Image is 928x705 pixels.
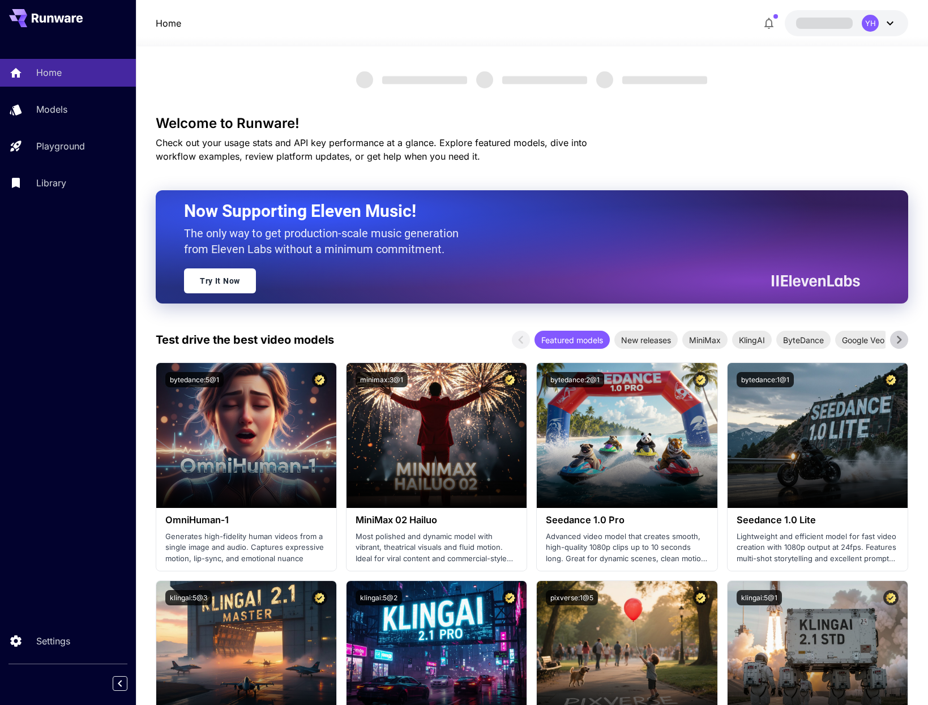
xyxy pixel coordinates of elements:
button: Certified Model – Vetted for best performance and includes a commercial license. [883,590,899,605]
span: Featured models [534,334,610,346]
a: Home [156,16,181,30]
p: Most polished and dynamic model with vibrant, theatrical visuals and fluid motion. Ideal for vira... [356,531,518,565]
div: MiniMax [682,331,728,349]
button: Certified Model – Vetted for best performance and includes a commercial license. [693,590,708,605]
h3: Welcome to Runware! [156,116,908,131]
p: Playground [36,139,85,153]
button: Certified Model – Vetted for best performance and includes a commercial license. [312,590,327,605]
img: alt [347,363,527,508]
span: Check out your usage stats and API key performance at a glance. Explore featured models, dive int... [156,137,587,162]
div: Featured models [534,331,610,349]
button: bytedance:1@1 [737,372,794,387]
div: Google Veo [835,331,891,349]
p: Generates high-fidelity human videos from a single image and audio. Captures expressive motion, l... [165,531,327,565]
img: alt [156,363,336,508]
span: KlingAI [732,334,772,346]
p: Settings [36,634,70,648]
span: Google Veo [835,334,891,346]
div: KlingAI [732,331,772,349]
button: pixverse:1@5 [546,590,598,605]
span: ByteDance [776,334,831,346]
button: klingai:5@1 [737,590,782,605]
img: alt [537,363,717,508]
a: Try It Now [184,268,256,293]
button: klingai:5@2 [356,590,402,605]
span: New releases [614,334,678,346]
p: Library [36,176,66,190]
h3: MiniMax 02 Hailuo [356,515,518,525]
h2: Now Supporting Eleven Music! [184,200,852,222]
p: The only way to get production-scale music generation from Eleven Labs without a minimum commitment. [184,225,467,257]
div: YH [862,15,879,32]
p: Test drive the best video models [156,331,334,348]
button: Certified Model – Vetted for best performance and includes a commercial license. [883,372,899,387]
p: Home [36,66,62,79]
button: bytedance:2@1 [546,372,604,387]
div: ByteDance [776,331,831,349]
button: Collapse sidebar [113,676,127,691]
h3: Seedance 1.0 Lite [737,515,899,525]
h3: Seedance 1.0 Pro [546,515,708,525]
p: Lightweight and efficient model for fast video creation with 1080p output at 24fps. Features mult... [737,531,899,565]
nav: breadcrumb [156,16,181,30]
button: YH [785,10,908,36]
button: Certified Model – Vetted for best performance and includes a commercial license. [312,372,327,387]
h3: OmniHuman‑1 [165,515,327,525]
div: Collapse sidebar [121,673,136,694]
button: Certified Model – Vetted for best performance and includes a commercial license. [502,372,518,387]
button: minimax:3@1 [356,372,408,387]
p: Advanced video model that creates smooth, high-quality 1080p clips up to 10 seconds long. Great f... [546,531,708,565]
button: bytedance:5@1 [165,372,224,387]
button: Certified Model – Vetted for best performance and includes a commercial license. [693,372,708,387]
div: New releases [614,331,678,349]
img: alt [728,363,908,508]
button: klingai:5@3 [165,590,212,605]
p: Models [36,102,67,116]
button: Certified Model – Vetted for best performance and includes a commercial license. [502,590,518,605]
span: MiniMax [682,334,728,346]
